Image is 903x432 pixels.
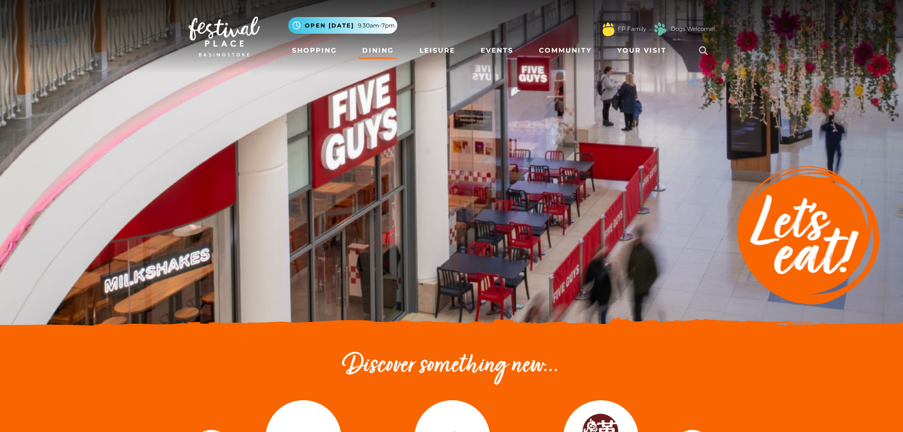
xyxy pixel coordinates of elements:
a: Your Visit [613,42,675,59]
span: 9.30am-7pm [358,21,395,30]
a: FP Family [618,25,646,33]
a: Community [535,42,595,59]
a: Events [477,42,517,59]
a: Dogs Welcome! [671,25,715,33]
span: Your Visit [617,46,666,55]
a: Shopping [288,42,341,59]
a: Leisure [416,42,459,59]
a: Dining [358,42,398,59]
button: Open [DATE] 9.30am-7pm [288,17,397,34]
img: Festival Place Logo [189,17,260,56]
h2: Discover something new... [189,351,715,381]
span: Open [DATE] [305,21,354,30]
